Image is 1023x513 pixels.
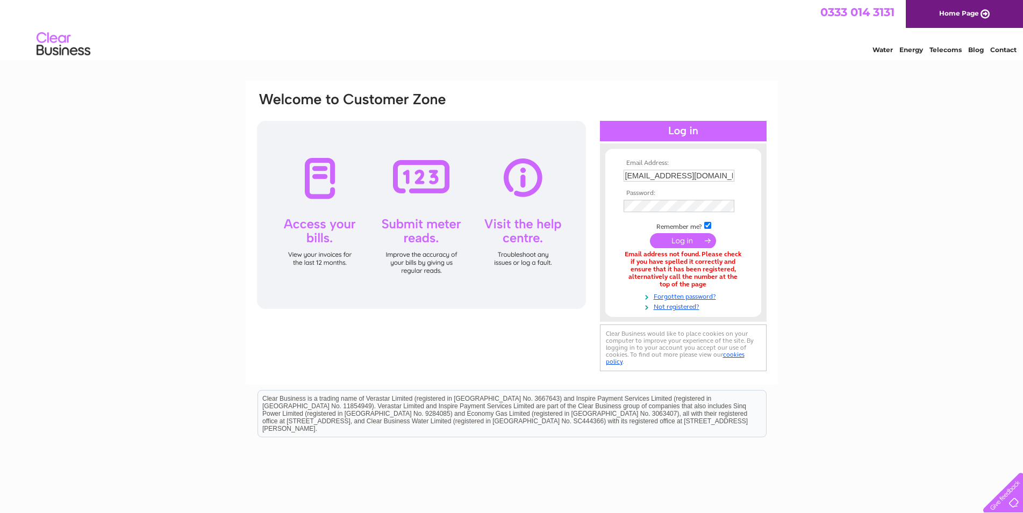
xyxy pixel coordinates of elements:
a: Not registered? [624,301,746,311]
a: 0333 014 3131 [820,5,895,19]
th: Password: [621,190,746,197]
a: Water [872,46,893,54]
a: cookies policy [606,351,745,365]
div: Email address not found. Please check if you have spelled it correctly and ensure that it has bee... [624,251,743,288]
a: Contact [990,46,1017,54]
img: logo.png [36,28,91,61]
a: Forgotten password? [624,291,746,301]
a: Telecoms [929,46,962,54]
div: Clear Business would like to place cookies on your computer to improve your experience of the sit... [600,324,767,371]
input: Submit [650,233,716,248]
div: Clear Business is a trading name of Verastar Limited (registered in [GEOGRAPHIC_DATA] No. 3667643... [258,6,766,52]
a: Energy [899,46,923,54]
a: Blog [968,46,984,54]
td: Remember me? [621,220,746,231]
th: Email Address: [621,160,746,167]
